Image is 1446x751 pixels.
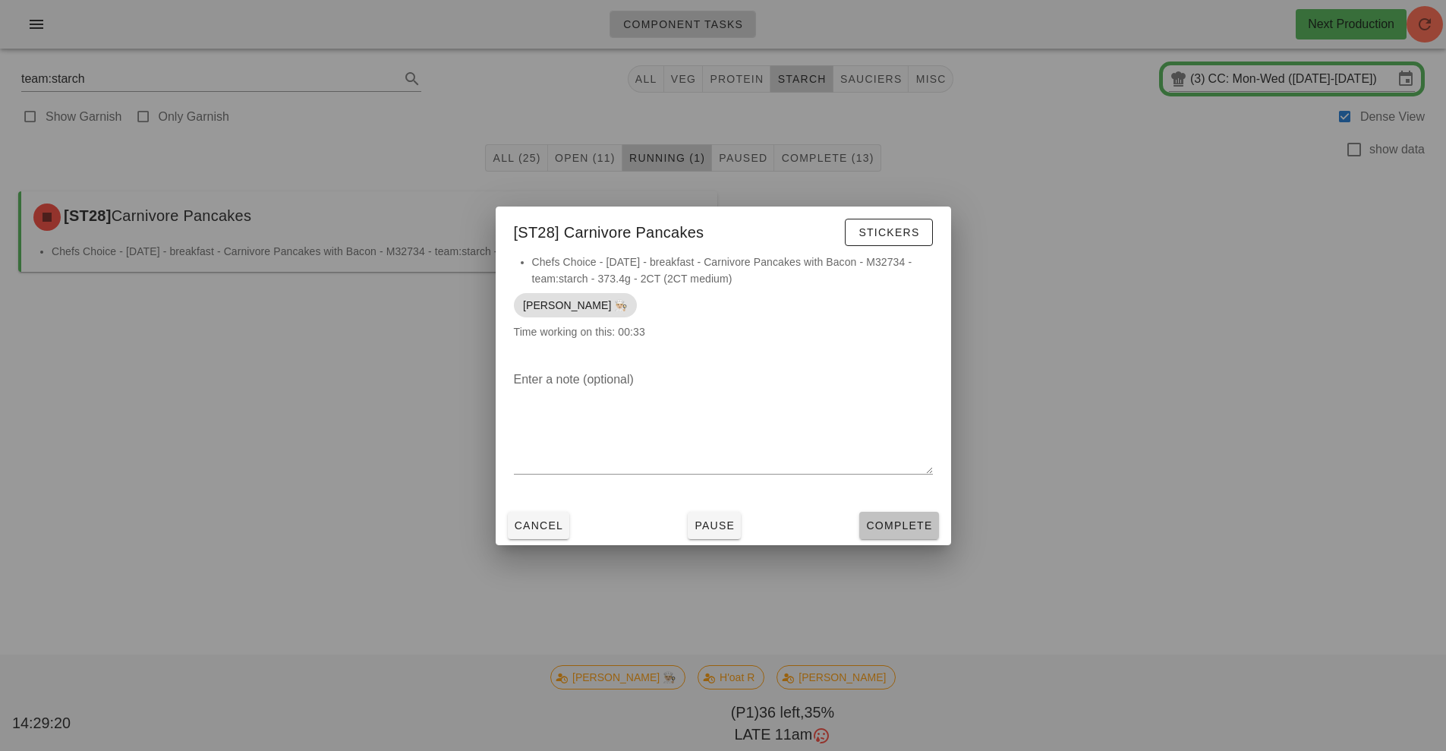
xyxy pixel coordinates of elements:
[532,254,933,287] li: Chefs Choice - [DATE] - breakfast - Carnivore Pancakes with Bacon - M32734 - team:starch - 373.4g...
[496,207,951,254] div: [ST28] Carnivore Pancakes
[523,293,628,317] span: [PERSON_NAME] 👨🏼‍🍳
[508,512,570,539] button: Cancel
[688,512,741,539] button: Pause
[845,219,932,246] button: Stickers
[858,226,919,238] span: Stickers
[694,519,735,532] span: Pause
[865,519,932,532] span: Complete
[514,519,564,532] span: Cancel
[859,512,938,539] button: Complete
[496,254,951,355] div: Time working on this: 00:33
